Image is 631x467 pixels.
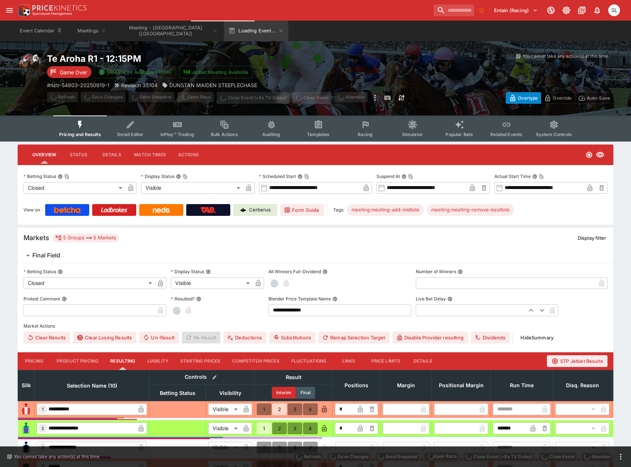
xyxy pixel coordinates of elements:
button: Suspend AtCopy To Clipboard [401,174,407,179]
label: View on : [24,204,42,216]
div: Visible [208,403,240,415]
button: Details [406,352,439,370]
button: No Bookmarks [476,4,487,16]
span: Popular Bets [446,132,473,137]
div: split button [177,92,214,102]
div: Closed [24,277,155,289]
img: Ladbrokes [101,207,127,213]
button: Resulting [104,352,141,370]
img: TabNZ [201,207,216,213]
span: InPlay™ Trading [161,132,194,137]
img: horse_racing.png [18,53,41,76]
button: Price Limits [365,352,407,370]
span: Bulk Actions [211,132,238,137]
button: 1 [257,403,271,415]
button: Overview [26,146,62,164]
span: Visibility [211,389,249,398]
span: 3 [40,445,46,450]
p: Number of Winners [416,268,456,275]
button: Select Tenant [490,4,542,16]
button: 4 [303,423,318,434]
span: Detail Editor [117,132,143,137]
button: Number of Winners [458,269,463,274]
button: Product Pricing [51,352,104,370]
svg: Visible [596,150,605,159]
button: Loading Event... [224,21,288,41]
div: Start From [506,92,613,104]
button: 1 [257,442,271,453]
button: Overtype [506,92,541,104]
p: Game Over [60,68,87,76]
button: Match Times [128,146,172,164]
button: Copy To Clipboard [539,174,544,179]
p: Copy To Clipboard [47,81,109,89]
div: Visible [208,442,240,453]
button: Status [62,146,95,164]
span: meeting:meeting-remove-besttote [427,206,514,214]
img: Sportsbook Management [32,12,72,15]
button: Protest Comment [62,296,67,302]
img: Betcha [54,207,80,213]
p: Revision 35104 [121,81,158,89]
button: Blender Price Template Name [332,296,338,302]
button: Singa Livett [606,2,622,18]
button: Display filter [573,232,610,244]
button: Clear Losing Results [73,332,136,343]
th: Disq. Reason [553,370,612,401]
svg: Closed [585,151,593,158]
button: Event Calendar [15,21,67,41]
span: Auditing [262,132,280,137]
span: 1 [40,407,45,412]
p: All Winners Full-Dividend [268,268,321,275]
button: Actions [172,146,205,164]
span: 2 [40,426,46,431]
p: Overtype [518,94,538,102]
button: 3 [288,423,302,434]
button: Meeting - Te Aroha (NZ) [117,21,223,41]
span: Templates [307,132,329,137]
span: Mark an event as closed and abandoned. [580,452,613,460]
p: Blender Price Template Name [268,296,331,302]
button: 2 [272,442,287,453]
div: Visible [208,423,240,434]
button: Display StatusCopy To Clipboard [176,174,181,179]
p: Suspend At [376,173,400,179]
button: Copy To Clipboard [408,174,413,179]
p: Live Bet Delay [416,296,446,302]
img: Neds [153,207,169,213]
p: DUNSTAN MAIDEN STEEPLECHASE [169,81,257,89]
th: Margin [381,370,432,401]
div: DUNSTAN MAIDEN STEEPLECHASE [162,81,257,89]
th: Positional Margin [432,370,491,401]
th: Run Time [491,370,553,401]
p: Betting Status [24,173,56,179]
button: Copy To Clipboard [183,174,188,179]
div: Betting Target: cerberus [427,204,514,216]
button: Details [95,146,128,164]
div: split button [423,451,459,461]
span: System Controls [536,132,572,137]
button: Auto-Save [575,92,613,104]
button: Fluctuations [285,352,332,370]
button: Documentation [575,4,588,17]
div: Closed [24,182,125,194]
button: Final Field [18,248,613,263]
button: 2 [272,423,287,434]
span: Betting Status [152,389,203,398]
button: Meetings [68,21,115,41]
button: All Winners Full-Dividend [322,269,328,274]
img: Cerberus [240,207,246,213]
button: Resulted? [196,296,201,302]
button: 4 [303,442,318,453]
img: runner 1 [20,403,32,415]
button: 3 [288,403,302,415]
div: Visible [171,277,253,289]
p: Display Status [171,268,204,275]
span: Re-Result [182,332,220,343]
button: Un-Result [139,332,179,343]
button: HideSummary [516,332,558,343]
h5: Markets [24,233,49,242]
button: SRM Prices Available (Top4) [94,66,176,78]
p: Protest Comment [24,296,60,302]
img: jetbet-logo.svg [183,68,190,76]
